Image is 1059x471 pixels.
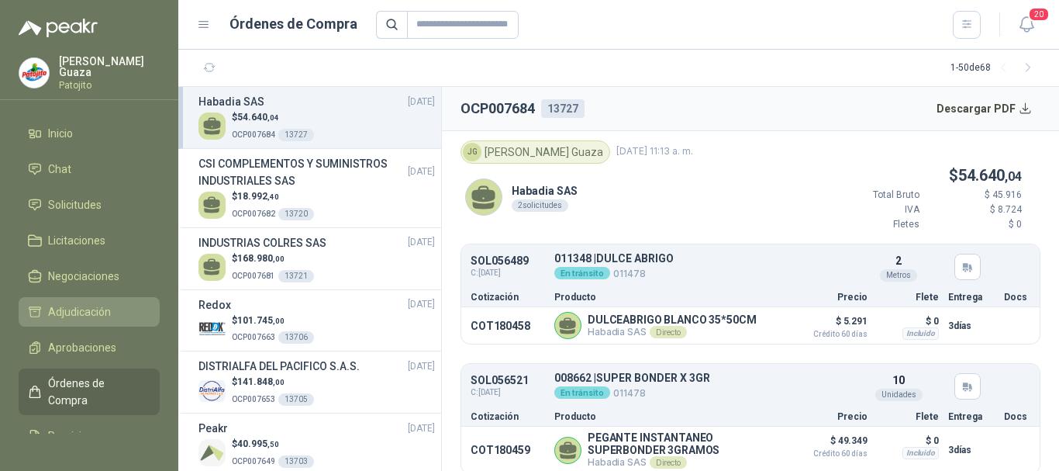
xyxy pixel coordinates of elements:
div: Metros [880,269,917,282]
p: Patojito [59,81,160,90]
p: Precio [790,293,868,302]
a: Negociaciones [19,261,160,291]
p: $ [232,437,314,452]
p: $ [232,313,314,328]
div: JG [463,143,481,161]
span: ,00 [273,317,285,325]
span: ,04 [267,113,279,122]
img: Company Logo [19,58,49,88]
h3: Peakr [198,420,228,437]
p: 008662 | SUPER BONDER X 3GR [554,372,710,384]
span: 20 [1028,7,1050,22]
span: OCP007684 [232,130,275,139]
a: CSI COMPLEMENTOS Y SUMINISTROS INDUSTRIALES SAS[DATE] $18.992,40OCP00768213720 [198,155,435,221]
span: Crédito 60 días [790,331,868,338]
p: $ 8.724 [929,203,1022,217]
h3: Habadia SAS [198,93,264,110]
img: Logo peakr [19,19,98,37]
span: ,40 [267,192,279,201]
span: ,04 [1005,169,1022,184]
p: $ 0 [929,217,1022,232]
div: 2 solicitudes [512,199,568,212]
span: ,00 [273,255,285,263]
span: 168.980 [237,253,285,264]
span: OCP007653 [232,395,275,403]
span: [DATE] [408,95,435,109]
p: Flete [877,293,939,302]
p: $ [232,251,314,266]
div: 13705 [278,393,314,406]
div: 13727 [278,129,314,141]
h3: DISTRIALFA DEL PACIFICO S.A.S. [198,358,360,375]
div: [PERSON_NAME] Guaza [461,140,610,164]
p: Habadia SAS [588,326,756,338]
span: [DATE] [408,421,435,436]
p: SOL056489 [471,255,529,267]
span: OCP007649 [232,457,275,466]
span: ,00 [273,378,285,386]
p: $ [232,110,314,125]
p: $ 0 [877,312,939,331]
span: 101.745 [237,315,285,326]
p: 011478 [554,265,674,282]
p: $ [232,375,314,390]
span: 40.995 [237,438,279,449]
p: Entrega [948,412,995,421]
div: 1 - 50 de 68 [950,56,1040,81]
p: $ 49.349 [790,431,868,458]
p: Flete [877,412,939,421]
div: Incluido [902,447,939,459]
p: $ 45.916 [929,188,1022,203]
span: [DATE] [408,359,435,374]
button: 20 [1012,11,1040,39]
div: Incluido [902,327,939,340]
a: Licitaciones [19,226,160,255]
span: Órdenes de Compra [48,375,145,409]
a: Habadia SAS[DATE] $54.640,04OCP00768413727 [198,93,435,142]
p: 10 [892,372,905,389]
div: Unidades [875,389,923,401]
p: Docs [1004,293,1030,302]
p: 3 días [948,441,995,459]
p: COT180459 [471,444,545,456]
span: [DATE] 11:13 a. m. [616,144,693,159]
p: Habadia SAS [512,182,578,199]
p: Total Bruto [826,188,919,203]
span: Licitaciones [48,232,105,249]
p: SOL056521 [471,375,529,386]
span: 141.848 [237,376,285,387]
a: Remisiones [19,421,160,451]
p: Entrega [948,293,995,302]
span: 54.640 [237,112,279,123]
span: [DATE] [408,165,435,179]
div: 13706 [278,331,314,344]
div: En tránsito [554,386,610,399]
span: Inicio [48,125,73,142]
span: OCP007682 [232,210,275,218]
h1: Órdenes de Compra [229,13,357,35]
img: Company Logo [198,315,226,342]
a: Chat [19,154,160,184]
a: Solicitudes [19,190,160,220]
div: Directo [650,326,687,338]
div: En tránsito [554,267,610,279]
span: Crédito 60 días [790,450,868,458]
a: Órdenes de Compra [19,369,160,415]
p: Fletes [826,217,919,232]
h3: Redox [198,296,231,313]
p: 011478 [554,385,710,401]
p: Habadia SAS [588,456,781,469]
p: DULCEABRIGO BLANCO 35*50CM [588,313,756,326]
span: Negociaciones [48,268,119,285]
h3: CSI COMPLEMENTOS Y SUMINISTROS INDUSTRIALES SAS [198,155,408,189]
div: 13703 [278,455,314,468]
p: 011348 | DULCE ABRIGO [554,253,674,265]
h2: OCP007684 [461,98,535,119]
div: 13727 [541,99,585,118]
p: $ 5.291 [790,312,868,338]
p: 3 días [948,317,995,335]
span: Chat [48,161,71,178]
span: Adjudicación [48,303,111,320]
h3: INDUSTRIAS COLRES SAS [198,234,326,251]
a: Peakr[DATE] Company Logo$40.995,50OCP00764913703 [198,420,435,469]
